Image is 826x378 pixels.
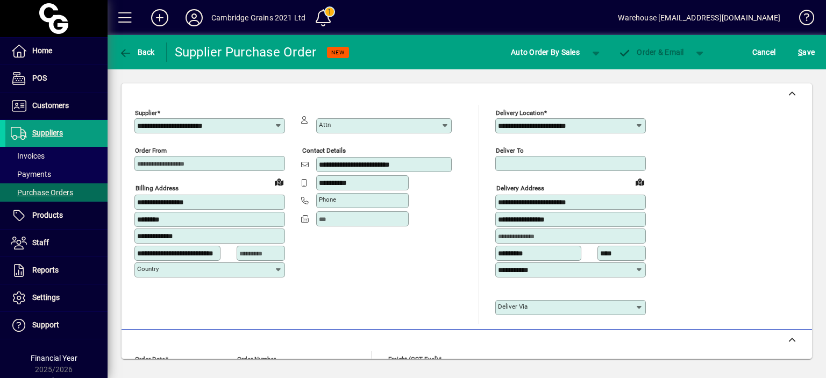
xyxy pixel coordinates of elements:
span: POS [32,74,47,82]
span: Financial Year [31,354,77,362]
a: Payments [5,165,108,183]
a: Reports [5,257,108,284]
a: Customers [5,92,108,119]
span: Support [32,320,59,329]
a: View on map [270,173,288,190]
a: Home [5,38,108,65]
a: Products [5,202,108,229]
mat-label: Deliver To [496,147,524,154]
span: S [798,48,802,56]
button: Order & Email [613,42,689,62]
a: Invoices [5,147,108,165]
span: Customers [32,101,69,110]
div: Supplier Purchase Order [175,44,317,61]
a: Settings [5,284,108,311]
button: Auto Order By Sales [505,42,585,62]
span: Payments [11,170,51,179]
button: Profile [177,8,211,27]
span: Order & Email [618,48,684,56]
span: Auto Order By Sales [511,44,580,61]
button: Back [116,42,158,62]
a: Knowledge Base [791,2,813,37]
a: Staff [5,230,108,256]
mat-label: Supplier [135,109,157,117]
button: Save [795,42,817,62]
a: View on map [631,173,649,190]
div: Warehouse [EMAIL_ADDRESS][DOMAIN_NAME] [618,9,780,26]
span: ave [798,44,815,61]
span: Cancel [752,44,776,61]
span: Products [32,211,63,219]
span: Reports [32,266,59,274]
mat-label: Delivery Location [496,109,544,117]
span: Suppliers [32,129,63,137]
mat-label: Order date [135,355,165,362]
mat-label: Country [137,265,159,273]
a: Purchase Orders [5,183,108,202]
span: Home [32,46,52,55]
button: Add [143,8,177,27]
a: POS [5,65,108,92]
mat-label: Order number [237,355,276,362]
span: Purchase Orders [11,188,73,197]
button: Cancel [750,42,779,62]
span: NEW [331,49,345,56]
span: Back [119,48,155,56]
mat-label: Attn [319,121,331,129]
app-page-header-button: Back [108,42,167,62]
a: Support [5,312,108,339]
span: Invoices [11,152,45,160]
mat-label: Deliver via [498,303,528,310]
span: Staff [32,238,49,247]
mat-label: Phone [319,196,336,203]
span: Settings [32,293,60,302]
mat-label: Order from [135,147,167,154]
mat-label: Freight (GST excl) [388,355,438,362]
div: Cambridge Grains 2021 Ltd [211,9,305,26]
